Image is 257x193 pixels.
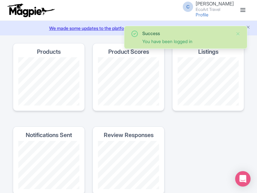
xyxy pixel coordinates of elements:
img: logo-ab69f6fb50320c5b225c76a69d11143b.png [6,3,56,17]
div: You have been logged in [142,38,230,45]
h4: Notifications Sent [26,132,72,138]
h4: Listings [198,49,218,55]
div: Open Intercom Messenger [235,171,251,187]
a: We made some updates to the platform. Read more about the new layout [4,25,253,32]
h4: Product Scores [108,49,149,55]
div: Success [142,30,230,37]
span: C [183,2,193,12]
h4: Products [37,49,61,55]
span: [PERSON_NAME] [196,1,234,7]
h4: Review Responses [104,132,154,138]
small: EcoArt Travel [196,7,234,12]
a: Profile [196,12,208,17]
button: Close [235,30,241,38]
a: C [PERSON_NAME] EcoArt Travel [179,1,234,12]
button: Close announcement [246,24,251,32]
